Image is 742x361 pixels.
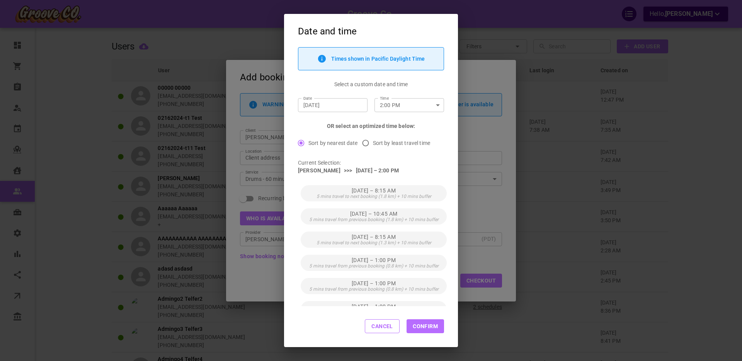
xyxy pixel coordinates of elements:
p: [PERSON_NAME] >>> [DATE] – 2:00 PM [298,167,444,174]
span: 5 mins travel from previous booking (0.8 km) + 10 mins buffer [309,263,439,269]
span: [DATE] – 1:00 PM [352,303,396,310]
button: [DATE] – 1:00 PM5 mins travel from previous booking (0.8 km) + 10 mins buffer [301,278,447,294]
span: [DATE] – 1:00 PM [352,280,396,286]
button: [DATE] – 8:15 AM5 mins travel to next booking (1.8 km) + 10 mins buffer [301,185,447,201]
button: [DATE] – 10:45 AM5 mins travel from previous booking (1.8 km) + 10 mins buffer [301,208,447,225]
input: mmm dd, yyyy [303,101,362,109]
p: Times shown in Pacific Daylight Time [331,56,425,62]
button: [DATE] – 1:00 PM [301,301,447,317]
span: 5 mins travel to next booking (1.3 km) + 10 mins buffer [317,240,431,245]
p: Current Selection: [298,159,444,167]
button: Cancel [365,319,400,333]
label: Date [303,95,312,101]
button: Confirm [407,319,444,333]
span: Sort by nearest date [308,139,358,147]
span: Sort by least travel time [373,139,430,147]
span: [DATE] – 8:15 AM [352,234,396,240]
span: [DATE] – 1:00 PM [352,257,396,263]
button: [DATE] – 8:15 AM5 mins travel to next booking (1.3 km) + 10 mins buffer [301,232,447,248]
p: OR select an optimized time below: [327,122,415,130]
span: 5 mins travel to next booking (1.8 km) + 10 mins buffer [317,194,431,199]
span: 5 mins travel from previous booking (0.8 km) + 10 mins buffer [309,286,439,292]
button: [DATE] – 1:00 PM5 mins travel from previous booking (0.8 km) + 10 mins buffer [301,255,447,271]
span: [DATE] – 8:15 AM [352,187,396,194]
label: Time [380,95,389,101]
h2: Date and time [284,14,458,47]
p: Select a custom date and time [334,80,408,88]
span: [DATE] – 10:45 AM [350,211,398,217]
span: 5 mins travel from previous booking (1.8 km) + 10 mins buffer [309,217,439,222]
